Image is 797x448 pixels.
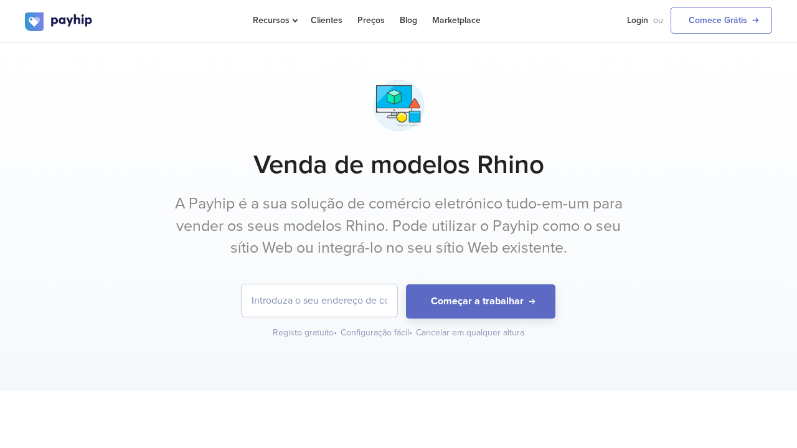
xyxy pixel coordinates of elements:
[253,15,296,26] span: Recursos
[416,327,524,339] div: Cancelar em qualquer altura
[406,284,555,319] button: Começar a trabalhar
[341,327,413,339] div: Configuração fácil
[671,7,772,34] a: Comece Grátis
[367,74,430,137] img: 3-d-modelling-kd8zrslvaqhb9dwtmvsj2m.png
[409,327,412,338] span: •
[165,193,632,259] p: A Payhip é a sua solução de comércio eletrónico tudo-em-um para vender os seus modelos Rhino. Pod...
[334,327,337,338] span: •
[242,284,397,317] input: Introduza o seu endereço de correio eletrónico
[25,12,93,31] img: logo.svg
[25,149,772,180] h1: Venda de modelos Rhino
[273,327,338,339] div: Registo gratuito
